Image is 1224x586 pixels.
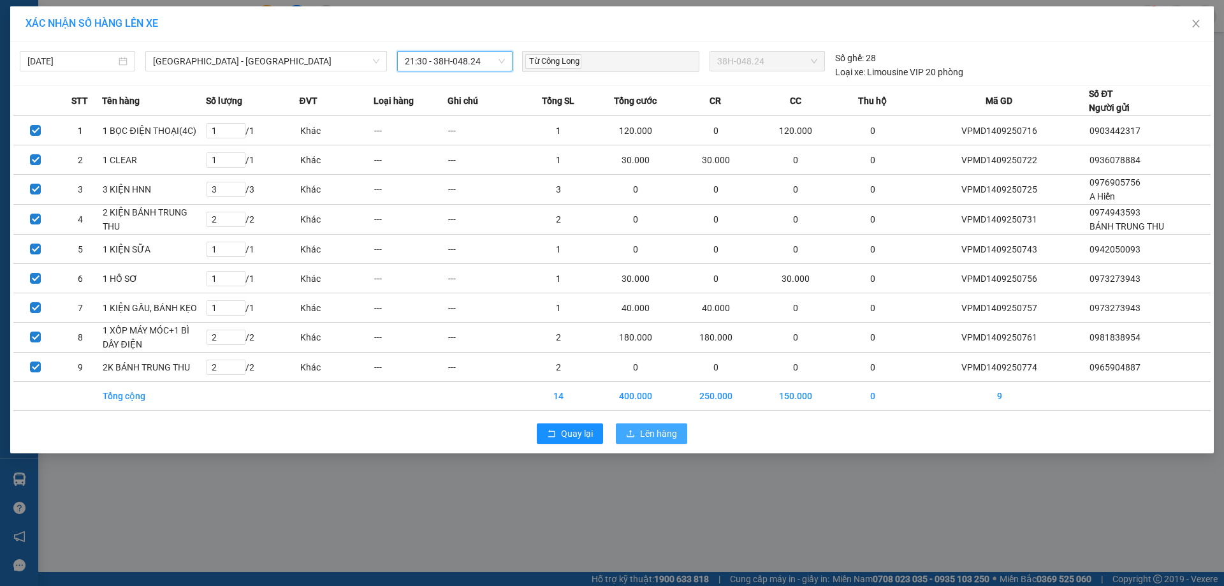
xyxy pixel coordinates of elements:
[300,205,374,235] td: Khác
[58,353,103,382] td: 9
[102,175,206,205] td: 3 KIỆN HNN
[836,353,910,382] td: 0
[374,353,448,382] td: ---
[102,323,206,353] td: 1 XỐP MÁY MÓC+1 BÌ DÂY ĐIỆN
[755,293,836,323] td: 0
[836,205,910,235] td: 0
[448,145,521,175] td: ---
[836,293,910,323] td: 0
[300,293,374,323] td: Khác
[1089,274,1140,284] span: 0973273943
[755,382,836,411] td: 150.000
[986,94,1012,108] span: Mã GD
[521,293,595,323] td: 1
[1089,221,1164,231] span: BÁNH TRUNG THU
[910,264,1089,293] td: VPMD1409250756
[521,116,595,145] td: 1
[595,235,676,264] td: 0
[206,205,299,235] td: / 2
[1191,18,1201,29] span: close
[1178,6,1214,42] button: Close
[836,382,910,411] td: 0
[206,116,299,145] td: / 1
[1089,244,1140,254] span: 0942050093
[561,427,593,441] span: Quay lại
[206,293,299,323] td: / 1
[835,51,876,65] div: 28
[835,65,963,79] div: Limousine VIP 20 phòng
[595,382,676,411] td: 400.000
[616,423,687,444] button: uploadLên hàng
[374,175,448,205] td: ---
[300,175,374,205] td: Khác
[300,94,317,108] span: ĐVT
[300,145,374,175] td: Khác
[910,235,1089,264] td: VPMD1409250743
[58,116,103,145] td: 1
[300,235,374,264] td: Khác
[374,145,448,175] td: ---
[374,116,448,145] td: ---
[1089,155,1140,165] span: 0936078884
[58,264,103,293] td: 6
[910,382,1089,411] td: 9
[1089,303,1140,313] span: 0973273943
[521,353,595,382] td: 2
[448,293,521,323] td: ---
[595,175,676,205] td: 0
[1089,126,1140,136] span: 0903442317
[595,323,676,353] td: 180.000
[102,264,206,293] td: 1 HỒ SƠ
[717,52,817,71] span: 38H-048.24
[676,116,756,145] td: 0
[374,264,448,293] td: ---
[910,323,1089,353] td: VPMD1409250761
[521,235,595,264] td: 1
[102,145,206,175] td: 1 CLEAR
[710,94,721,108] span: CR
[525,54,581,69] span: Từ Công Long
[547,429,556,439] span: rollback
[1089,191,1115,201] span: A Hiển
[836,264,910,293] td: 0
[595,116,676,145] td: 120.000
[836,323,910,353] td: 0
[71,94,88,108] span: STT
[676,323,756,353] td: 180.000
[374,323,448,353] td: ---
[206,94,242,108] span: Số lượng
[300,264,374,293] td: Khác
[374,205,448,235] td: ---
[102,235,206,264] td: 1 KIỆN SỮA
[676,235,756,264] td: 0
[595,205,676,235] td: 0
[448,264,521,293] td: ---
[206,145,299,175] td: / 1
[676,205,756,235] td: 0
[374,293,448,323] td: ---
[58,235,103,264] td: 5
[448,175,521,205] td: ---
[537,423,603,444] button: rollbackQuay lại
[374,94,414,108] span: Loại hàng
[1089,207,1140,217] span: 0974943593
[910,293,1089,323] td: VPMD1409250757
[58,323,103,353] td: 8
[25,17,158,29] span: XÁC NHẬN SỐ HÀNG LÊN XE
[521,382,595,411] td: 14
[448,323,521,353] td: ---
[910,175,1089,205] td: VPMD1409250725
[836,235,910,264] td: 0
[858,94,887,108] span: Thu hộ
[626,429,635,439] span: upload
[300,116,374,145] td: Khác
[448,235,521,264] td: ---
[755,353,836,382] td: 0
[58,293,103,323] td: 7
[595,145,676,175] td: 30.000
[448,94,478,108] span: Ghi chú
[372,57,380,65] span: down
[206,235,299,264] td: / 1
[910,116,1089,145] td: VPMD1409250716
[1089,332,1140,342] span: 0981838954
